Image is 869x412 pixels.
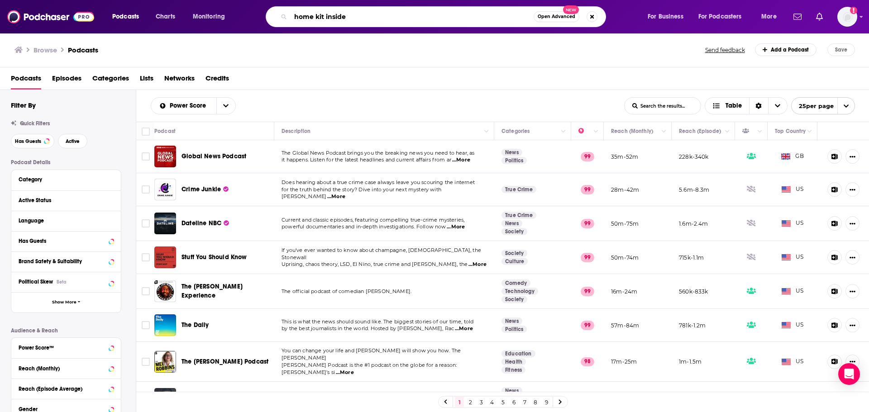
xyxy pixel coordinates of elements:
[92,71,129,90] a: Categories
[466,397,475,407] a: 2
[611,126,653,137] div: Reach (Monthly)
[845,149,859,164] button: Show More Button
[336,369,354,376] span: ...More
[581,219,594,228] p: 99
[19,279,53,285] span: Political Skew
[782,185,804,194] span: US
[193,10,225,23] span: Monitoring
[291,9,534,24] input: Search podcasts, credits, & more...
[679,254,704,261] p: 715k-1.1m
[170,103,209,109] span: Power Score
[679,126,721,137] div: Reach (Episode)
[154,179,176,200] a: Crime Junkie
[19,256,114,267] button: Brand Safety & Suitability
[140,71,153,90] a: Lists
[705,97,788,114] button: Choose View
[452,156,470,164] span: ...More
[186,9,237,24] button: open menu
[282,150,475,156] span: The Global News Podcast brings you the breaking news you need to hear, as
[812,9,826,24] a: Show notifications dropdown
[11,327,121,334] p: Audience & Reach
[154,280,176,302] img: The Joe Rogan Experience
[692,9,755,24] button: open menu
[181,321,209,329] span: The Daily
[19,197,108,204] div: Active Status
[501,317,522,325] a: News
[150,9,181,24] a: Charts
[282,288,411,294] span: The official podcast of comedian [PERSON_NAME].
[501,326,527,333] a: Politics
[282,347,461,361] span: You can change your life and [PERSON_NAME] will show you how. The [PERSON_NAME]
[563,5,579,14] span: New
[538,14,575,19] span: Open Advanced
[578,126,591,137] div: Power Score
[726,103,742,109] span: Table
[581,321,594,330] p: 99
[501,228,527,235] a: Society
[11,101,36,109] h2: Filter By
[837,7,857,27] img: User Profile
[447,223,465,231] span: ...More
[282,186,441,200] span: for the truth behind the story? Dive into your next mystery with [PERSON_NAME]
[781,152,804,161] span: GB
[611,288,637,295] p: 16m-24m
[501,149,522,156] a: News
[181,321,209,330] a: The Daily
[282,325,454,331] span: by the best journalists in the world. Hosted by [PERSON_NAME], Rac
[581,152,594,161] p: 99
[679,186,710,194] p: 5.6m-8.3m
[11,71,41,90] a: Podcasts
[501,157,527,164] a: Politics
[498,397,507,407] a: 5
[19,386,106,392] div: Reach (Episode Average)
[659,126,669,137] button: Column Actions
[827,43,855,56] button: Save
[58,134,87,148] button: Active
[181,219,221,227] span: Dateline NBC
[19,176,108,183] div: Category
[19,345,106,351] div: Power Score™
[142,185,150,194] span: Toggle select row
[327,193,345,200] span: ...More
[15,139,41,144] span: Has Guests
[19,341,114,353] button: Power Score™
[679,358,702,365] p: 1m-1.5m
[181,185,229,194] a: Crime Junkie
[558,126,569,137] button: Column Actions
[782,357,804,366] span: US
[742,126,755,137] div: Has Guests
[7,8,94,25] img: Podchaser - Follow, Share and Rate Podcasts
[282,156,451,163] span: it happens. Listen for the latest headlines and current affairs from ar
[11,159,121,166] p: Podcast Details
[52,71,81,90] a: Episodes
[11,292,121,313] button: Show More
[534,11,579,22] button: Open AdvancedNew
[216,98,235,114] button: open menu
[57,279,67,285] div: Beta
[761,10,777,23] span: More
[501,366,525,374] a: Fitness
[791,97,855,114] button: open menu
[282,217,464,223] span: Current and classic episodes, featuring compelling true-crime mysteries,
[611,254,639,261] p: 50m-74m
[282,261,468,267] span: Uprising, chaos theory, LSD, El Nino, true crime and [PERSON_NAME], the
[845,355,859,369] button: Show More Button
[501,186,536,193] a: True Crime
[838,363,860,385] div: Open Intercom Messenger
[205,71,229,90] span: Credits
[19,258,106,265] div: Brand Safety & Suitability
[66,139,80,144] span: Active
[282,126,310,137] div: Description
[282,247,481,260] span: If you've ever wanted to know about champagne, [DEMOGRAPHIC_DATA], the Stonewall
[501,350,535,357] a: Education
[520,397,529,407] a: 7
[142,287,150,295] span: Toggle select row
[154,388,176,410] img: The Ben Shapiro Show
[181,253,247,261] span: Stuff You Should Know
[154,351,176,373] img: The Mel Robbins Podcast
[19,276,114,287] button: Political SkewBeta
[850,7,857,14] svg: Add a profile image
[19,362,114,374] button: Reach (Monthly)
[581,253,594,262] p: 99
